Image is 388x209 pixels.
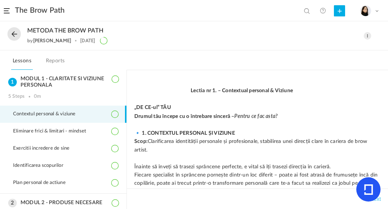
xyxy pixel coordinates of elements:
[134,105,171,110] strong: „DE CE-ul” TĂU
[8,94,25,100] div: 5 Steps
[360,6,371,16] img: poza-profil.jpg
[191,88,293,93] strong: Lectia nr 1. – Contextual personal & Viziune
[134,163,381,171] p: Înainte să înveți să trasezi sprâncene perfecte, e vital să îți trasezi direcția în carieră.
[234,112,278,119] em: Pentru ce fac asta?
[11,56,33,70] a: Lessons
[134,139,148,144] strong: Scop:
[13,111,85,117] span: Contextul personal & viziune
[27,38,71,43] div: by
[27,27,103,34] span: METODA THE BROW PATH
[80,38,95,43] div: [DATE]
[33,38,72,43] a: [PERSON_NAME]
[134,131,235,136] strong: 🔹 1. CONTEXTUL PERSONAL ȘI VIZIUNE
[13,163,73,169] span: Identificarea scopurilor
[15,6,65,15] a: The Brow Path
[44,56,66,70] a: Reports
[134,114,278,119] strong: Drumul tău începe cu o întrebare sinceră –
[8,200,118,206] h3: MODUL 2 - PRODUSE NECESARE
[134,137,381,154] p: Clarificarea identității personale și profesionale, stabilirea unei direcții clare în cariera de ...
[34,94,41,100] div: 0m
[13,146,79,152] span: Exercitii incredere de sine
[13,180,75,186] span: Plan personal de actiune
[8,76,118,88] h3: MODUL 1 - CLARITATE SI VIZIUNE PERSONALA
[13,128,96,134] span: Eliminare frici & limitari - mindset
